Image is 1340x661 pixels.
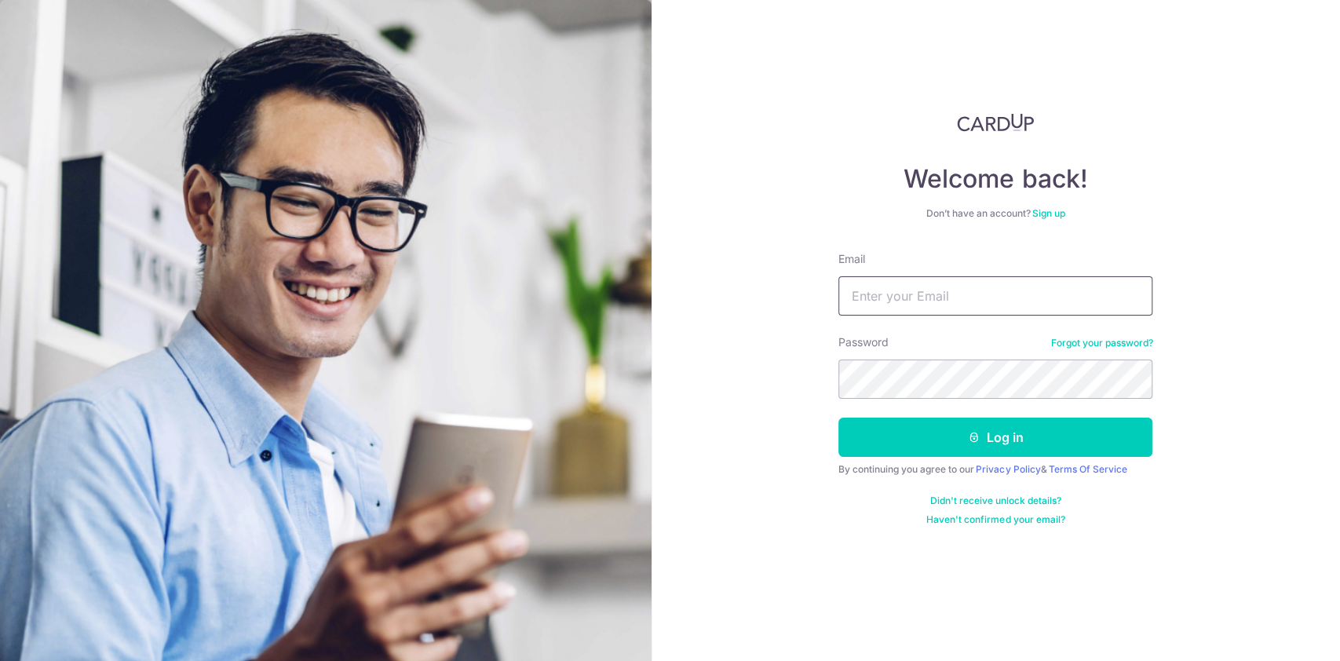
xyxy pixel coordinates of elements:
a: Terms Of Service [1048,463,1126,475]
label: Email [838,251,865,267]
div: Don’t have an account? [838,207,1152,220]
a: Forgot your password? [1050,337,1152,349]
div: By continuing you agree to our & [838,463,1152,476]
a: Sign up [1032,207,1065,219]
a: Privacy Policy [976,463,1040,475]
a: Haven't confirmed your email? [926,513,1064,526]
input: Enter your Email [838,276,1152,316]
a: Didn't receive unlock details? [930,495,1061,507]
img: CardUp Logo [957,113,1034,132]
label: Password [838,334,889,350]
h4: Welcome back! [838,163,1152,195]
button: Log in [838,418,1152,457]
